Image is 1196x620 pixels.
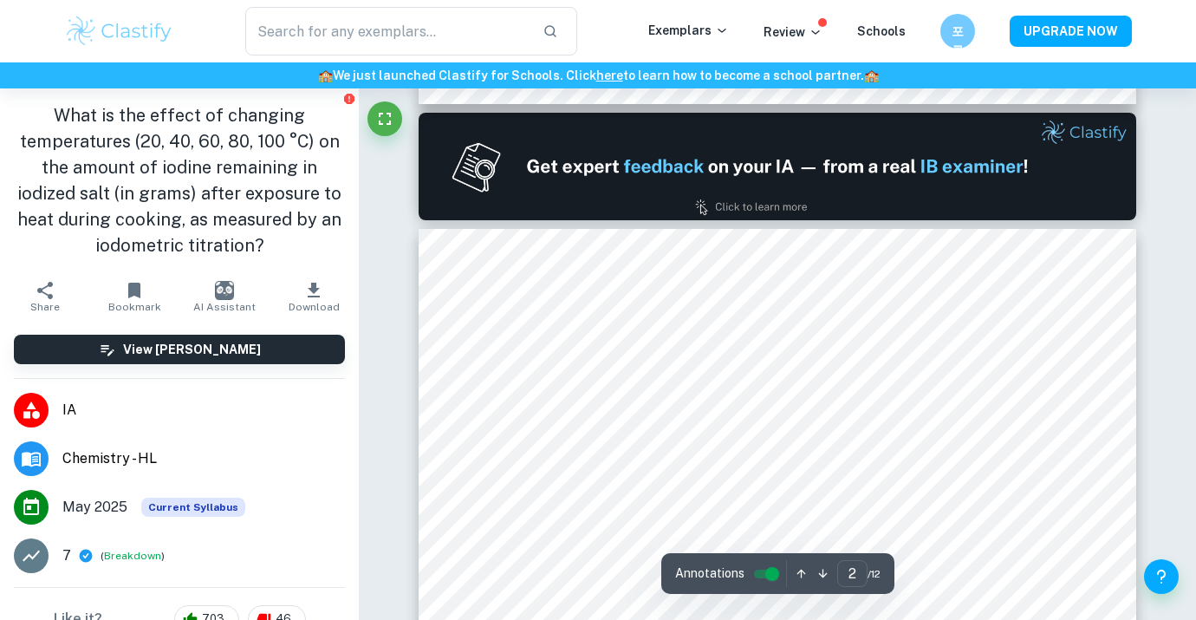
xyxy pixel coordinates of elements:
[648,21,729,40] p: Exemplars
[1144,559,1179,594] button: Help and Feedback
[179,272,270,321] button: AI Assistant
[141,498,245,517] div: This exemplar is based on the current syllabus. Feel free to refer to it for inspiration/ideas wh...
[868,566,881,582] span: / 12
[14,102,345,258] h1: What is the effect of changing temperatures (20, 40, 60, 80, 100 °C) on the amount of iodine rema...
[123,340,261,359] h6: View [PERSON_NAME]
[62,400,345,421] span: IA
[948,22,968,41] h6: 포루
[101,548,165,565] span: ( )
[3,66,1193,85] h6: We just launched Clastify for Schools. Click to learn how to become a school partner.
[64,14,174,49] img: Clastify logo
[108,301,161,313] span: Bookmark
[14,335,345,364] button: View [PERSON_NAME]
[342,92,355,105] button: Report issue
[90,272,180,321] button: Bookmark
[289,301,340,313] span: Download
[62,545,71,566] p: 7
[245,7,529,55] input: Search for any exemplars...
[940,14,975,49] button: 포루
[857,24,906,38] a: Schools
[62,497,127,518] span: May 2025
[596,69,623,82] a: here
[419,113,1136,220] img: Ad
[367,101,402,136] button: Fullscreen
[30,301,60,313] span: Share
[675,565,744,583] span: Annotations
[864,69,879,82] span: 🏫
[104,548,161,564] button: Breakdown
[270,272,360,321] button: Download
[62,448,345,469] span: Chemistry - HL
[318,69,333,82] span: 🏫
[764,23,822,42] p: Review
[193,301,256,313] span: AI Assistant
[1010,16,1132,47] button: UPGRADE NOW
[141,498,245,517] span: Current Syllabus
[215,281,234,300] img: AI Assistant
